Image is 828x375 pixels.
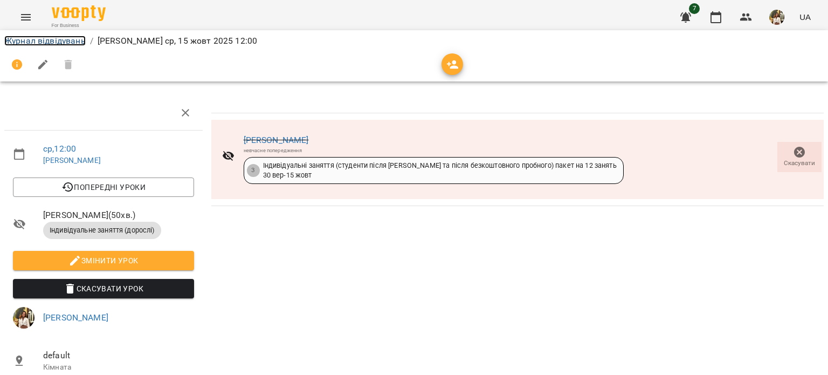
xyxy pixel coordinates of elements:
[4,35,824,47] nav: breadcrumb
[43,209,194,222] span: [PERSON_NAME] ( 50 хв. )
[795,7,815,27] button: UA
[43,312,108,323] a: [PERSON_NAME]
[13,307,34,329] img: aea806cbca9c040a8c2344d296ea6535.jpg
[13,178,194,197] button: Попередні уроки
[263,161,617,181] div: Індивідуальні заняття (студенти після [PERSON_NAME] та після безкоштовного пробного) пакет на 12 ...
[13,4,39,30] button: Menu
[90,35,93,47] li: /
[769,10,784,25] img: aea806cbca9c040a8c2344d296ea6535.jpg
[98,35,257,47] p: [PERSON_NAME] ср, 15 жовт 2025 12:00
[52,5,106,21] img: Voopty Logo
[4,36,86,46] a: Журнал відвідувань
[247,164,260,177] div: 3
[777,142,822,172] button: Скасувати
[799,11,811,23] span: UA
[22,282,185,295] span: Скасувати Урок
[43,362,194,373] p: Кімната
[43,226,161,235] span: Індивідуальне заняття (дорослі)
[22,181,185,194] span: Попередні уроки
[43,144,76,154] a: ср , 12:00
[244,135,309,145] a: [PERSON_NAME]
[43,156,101,165] a: [PERSON_NAME]
[43,349,194,362] span: default
[22,254,185,267] span: Змінити урок
[52,22,106,29] span: For Business
[244,147,624,154] div: невчасне попередження
[784,159,815,168] span: Скасувати
[13,279,194,298] button: Скасувати Урок
[13,251,194,270] button: Змінити урок
[689,3,700,14] span: 7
